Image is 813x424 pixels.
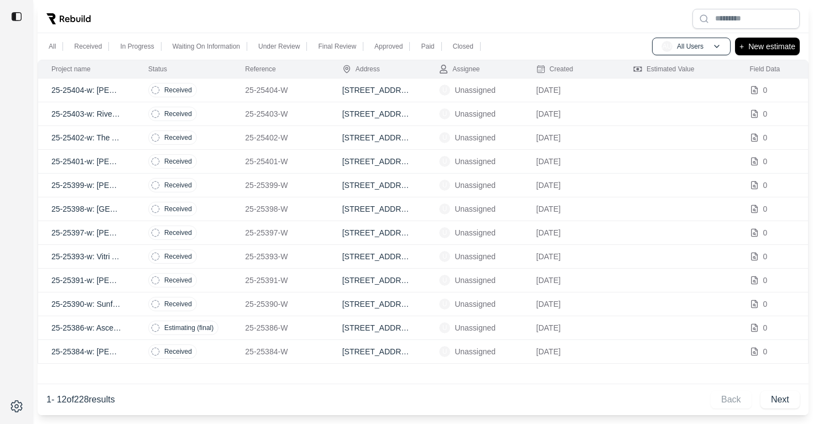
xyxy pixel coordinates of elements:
[46,393,115,406] p: 1 - 12 of 228 results
[677,42,703,51] p: All Users
[455,322,496,333] p: Unassigned
[455,346,496,357] p: Unassigned
[536,251,607,262] p: [DATE]
[51,180,122,191] p: 25-25399-w: [PERSON_NAME]
[536,275,607,286] p: [DATE]
[763,275,768,286] p: 0
[439,132,450,143] span: U
[536,65,574,74] div: Created
[763,203,768,214] p: 0
[245,346,315,357] p: 25-25384-W
[51,346,122,357] p: 25-25384-w: [PERSON_NAME] - [PERSON_NAME]
[439,203,450,214] span: U
[318,42,356,51] p: Final Review
[164,347,192,356] p: Received
[763,156,768,167] p: 0
[455,85,496,96] p: Unassigned
[652,38,731,55] button: AUAll Users
[763,85,768,96] p: 0
[245,203,315,214] p: 25-25398-W
[536,132,607,143] p: [DATE]
[455,251,496,262] p: Unassigned
[120,42,154,51] p: In Progress
[164,228,192,237] p: Received
[439,346,450,357] span: U
[164,86,192,95] p: Received
[329,316,426,340] td: [STREET_ADDRESS]
[245,299,315,310] p: 25-25390-W
[421,42,434,51] p: Paid
[51,203,122,214] p: 25-25398-w: [GEOGRAPHIC_DATA]
[258,42,300,51] p: Under Review
[536,346,607,357] p: [DATE]
[51,275,122,286] p: 25-25391-w: [PERSON_NAME]
[51,65,91,74] div: Project name
[455,299,496,310] p: Unassigned
[51,132,122,143] p: 25-25402-w: The Art On Highland 1416
[455,132,496,143] p: Unassigned
[455,180,496,191] p: Unassigned
[439,299,450,310] span: U
[329,126,426,150] td: [STREET_ADDRESS]
[245,322,315,333] p: 25-25386-W
[245,132,315,143] p: 25-25402-W
[245,251,315,262] p: 25-25393-W
[750,65,780,74] div: Field Data
[49,42,56,51] p: All
[536,85,607,96] p: [DATE]
[342,65,380,74] div: Address
[455,275,496,286] p: Unassigned
[245,108,315,119] p: 25-25403-W
[164,323,213,332] p: Estimating (final)
[439,85,450,96] span: U
[536,180,607,191] p: [DATE]
[455,156,496,167] p: Unassigned
[760,391,800,409] button: Next
[735,38,800,55] button: +New estimate
[439,156,450,167] span: U
[763,180,768,191] p: 0
[51,251,122,262] p: 25-25393-w: Vitri Apt
[164,157,192,166] p: Received
[455,108,496,119] p: Unassigned
[51,156,122,167] p: 25-25401-w: [PERSON_NAME]
[329,340,426,364] td: [STREET_ADDRESS]
[455,227,496,238] p: Unassigned
[245,227,315,238] p: 25-25397-W
[329,78,426,102] td: [STREET_ADDRESS]
[245,85,315,96] p: 25-25404-W
[763,227,768,238] p: 0
[536,227,607,238] p: [DATE]
[439,180,450,191] span: U
[329,269,426,292] td: [STREET_ADDRESS]
[329,292,426,316] td: [STREET_ADDRESS]
[245,180,315,191] p: 25-25399-W
[536,108,607,119] p: [DATE]
[748,40,795,53] p: New estimate
[374,42,403,51] p: Approved
[329,150,426,174] td: [STREET_ADDRESS]
[439,108,450,119] span: U
[455,203,496,214] p: Unassigned
[164,109,192,118] p: Received
[329,102,426,126] td: [STREET_ADDRESS]
[633,65,695,74] div: Estimated Value
[51,227,122,238] p: 25-25397-w: [PERSON_NAME]
[329,221,426,245] td: [STREET_ADDRESS]
[51,299,122,310] p: 25-25390-w: Sunflower Apt - 132
[164,133,192,142] p: Received
[453,42,473,51] p: Closed
[164,205,192,213] p: Received
[329,197,426,221] td: [STREET_ADDRESS]
[11,11,22,22] img: toggle sidebar
[329,245,426,269] td: [STREET_ADDRESS]
[763,251,768,262] p: 0
[46,13,91,24] img: Rebuild
[536,322,607,333] p: [DATE]
[536,203,607,214] p: [DATE]
[173,42,240,51] p: Waiting On Information
[164,252,192,261] p: Received
[739,40,744,53] p: +
[164,300,192,308] p: Received
[763,132,768,143] p: 0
